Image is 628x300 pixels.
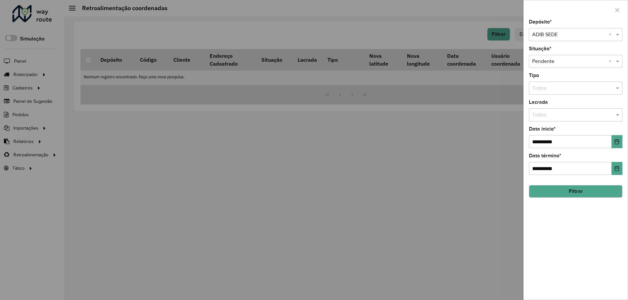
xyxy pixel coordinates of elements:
[529,152,561,160] label: Data término
[529,71,539,79] label: Tipo
[612,135,622,148] button: Choose Date
[529,125,556,133] label: Data início
[609,31,614,39] span: Clear all
[529,98,548,106] label: Lacrada
[529,185,622,197] button: Filtrar
[609,57,614,65] span: Clear all
[529,18,552,26] label: Depósito
[612,162,622,175] button: Choose Date
[529,45,551,53] label: Situação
